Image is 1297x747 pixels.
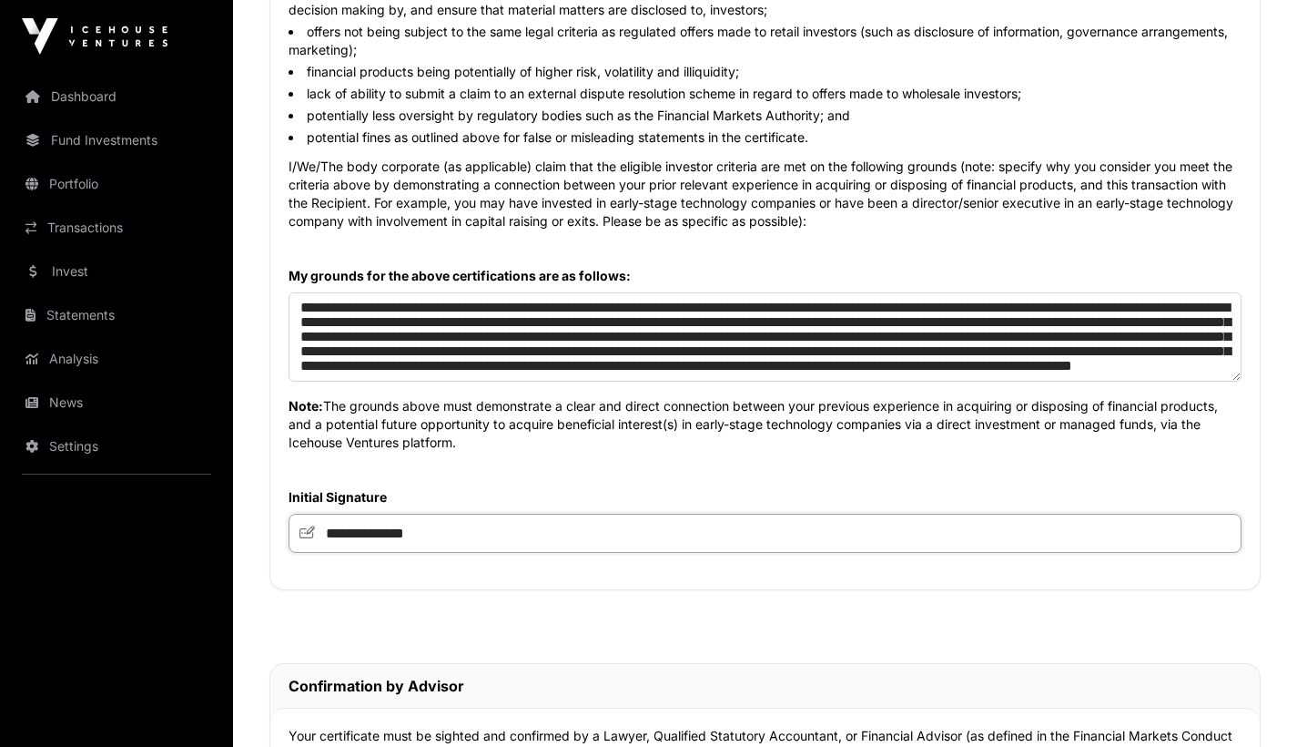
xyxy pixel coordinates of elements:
[289,488,1241,507] label: Initial Signature
[289,85,1241,103] li: lack of ability to submit a claim to an external dispute resolution scheme in regard to offers ma...
[289,107,1241,125] li: potentially less oversight by regulatory bodies such as the Financial Markets Authority; and
[22,18,167,55] img: Icehouse Ventures Logo
[15,120,218,160] a: Fund Investments
[289,267,1241,285] label: My grounds for the above certifications are as follows:
[15,164,218,204] a: Portfolio
[289,386,1241,452] p: The grounds above must demonstrate a clear and direct connection between your previous experience...
[289,23,1241,59] li: offers not being subject to the same legal criteria as regulated offers made to retail investors ...
[15,208,218,248] a: Transactions
[289,63,1241,81] li: financial products being potentially of higher risk, volatility and illiquidity;
[15,251,218,292] a: Invest
[289,398,323,414] strong: Note:
[289,158,1241,230] p: I/We/The body corporate (as applicable) claim that the eligible investor criteria are met on the ...
[289,675,1241,697] h2: Confirmation by Advisor
[1206,660,1297,747] iframe: Chat Widget
[289,128,1241,147] li: potential fines as outlined above for false or misleading statements in the certificate.
[15,426,218,466] a: Settings
[15,339,218,379] a: Analysis
[15,295,218,335] a: Statements
[15,383,218,423] a: News
[15,77,218,117] a: Dashboard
